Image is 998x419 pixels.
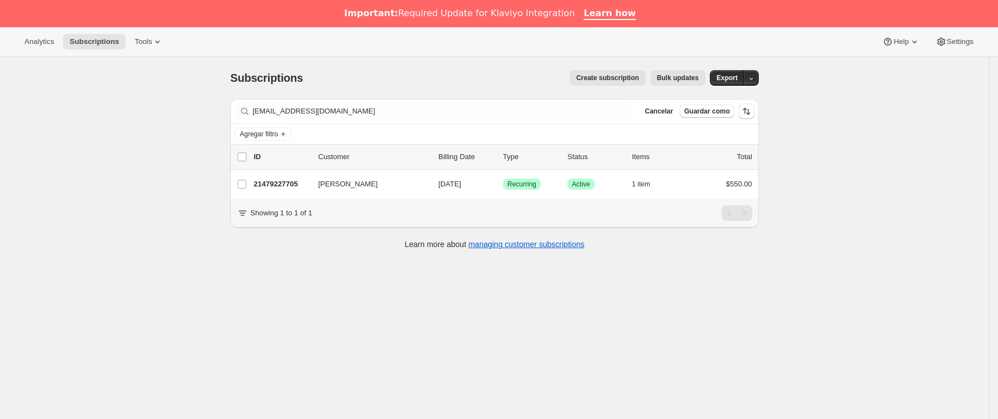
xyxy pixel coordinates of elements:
button: Help [876,34,926,50]
p: ID [254,151,309,162]
span: Settings [947,37,974,46]
a: Learn how [584,8,636,20]
span: Bulk updates [657,73,699,82]
a: managing customer subscriptions [468,240,585,249]
span: Cancelar [645,107,673,116]
span: Help [893,37,908,46]
span: Create subscription [576,73,639,82]
div: Required Update for Klaviyo Integration [344,8,575,19]
nav: Paginación [722,205,752,221]
button: Agregar filtro [235,127,292,141]
button: Cancelar [640,105,678,118]
div: 21479227705[PERSON_NAME][DATE]LogradoRecurringLogradoActive1 item$550.00 [254,176,752,192]
p: Total [737,151,752,162]
b: Important: [344,8,398,18]
div: IDCustomerBilling DateTypeStatusItemsTotal [254,151,752,162]
input: Filter subscribers [253,103,634,119]
span: Subscriptions [230,72,303,84]
button: Ordenar los resultados [739,103,754,119]
button: Analytics [18,34,61,50]
span: Subscriptions [70,37,119,46]
span: Export [717,73,738,82]
span: $550.00 [726,180,752,188]
span: Guardar como [684,107,730,116]
button: Guardar como [680,105,734,118]
span: Active [572,180,590,189]
p: Showing 1 to 1 of 1 [250,208,312,219]
span: Analytics [24,37,54,46]
button: Subscriptions [63,34,126,50]
span: [DATE] [438,180,461,188]
div: Items [632,151,688,162]
p: Learn more about [405,239,585,250]
p: Status [567,151,623,162]
span: [PERSON_NAME] [318,179,378,190]
button: Export [710,70,744,86]
p: 21479227705 [254,179,309,190]
span: Agregar filtro [240,130,278,139]
div: Type [503,151,559,162]
p: Customer [318,151,429,162]
button: [PERSON_NAME] [312,175,423,193]
span: 1 item [632,180,650,189]
button: Tools [128,34,170,50]
button: Settings [929,34,980,50]
span: Tools [135,37,152,46]
p: Billing Date [438,151,494,162]
button: Create subscription [570,70,646,86]
button: 1 item [632,176,663,192]
button: Bulk updates [650,70,705,86]
span: Recurring [507,180,536,189]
